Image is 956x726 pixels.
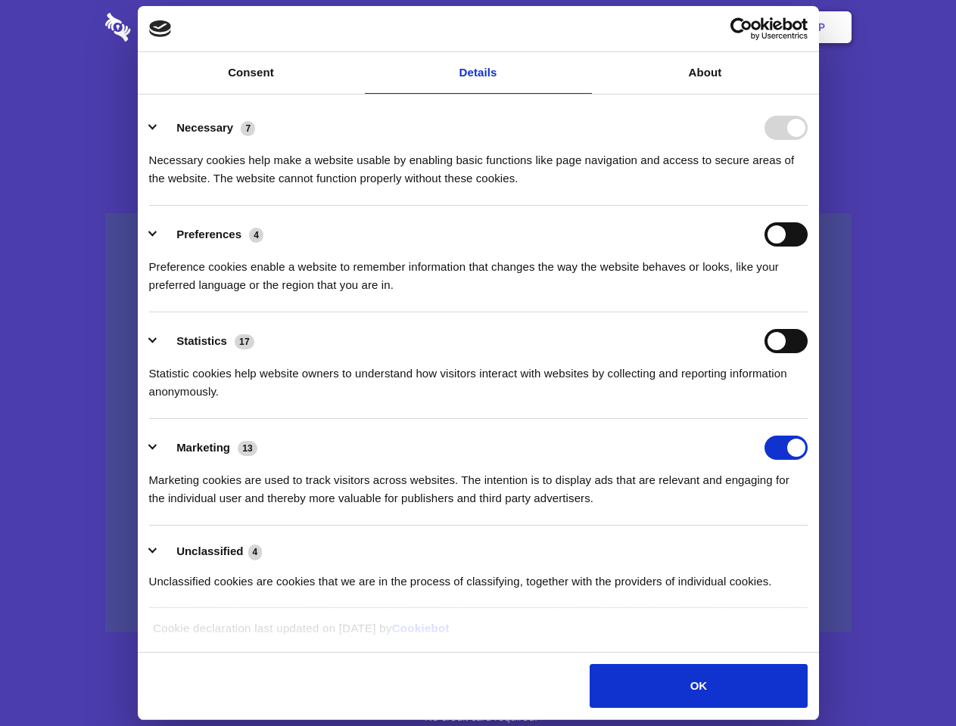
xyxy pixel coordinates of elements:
div: Necessary cookies help make a website usable by enabling basic functions like page navigation and... [149,140,808,188]
a: Details [365,52,592,94]
a: About [592,52,819,94]
button: OK [590,664,807,708]
div: Preference cookies enable a website to remember information that changes the way the website beha... [149,247,808,294]
a: Login [687,4,752,51]
div: Statistic cookies help website owners to understand how visitors interact with websites by collec... [149,353,808,401]
a: Contact [614,4,684,51]
button: Unclassified (4) [149,542,272,561]
label: Preferences [176,228,241,240]
div: Cookie declaration last updated on [DATE] by [142,619,814,649]
h4: Auto-redaction of sensitive data, encrypted data sharing and self-destructing private chats. Shar... [105,138,852,188]
a: Wistia video thumbnail [105,213,852,633]
a: Pricing [444,4,510,51]
a: Usercentrics Cookiebot - opens in a new window [675,17,808,40]
button: Statistics (17) [149,329,264,353]
span: 4 [248,544,263,560]
a: Consent [138,52,365,94]
a: Cookiebot [392,622,450,634]
span: 13 [238,441,257,456]
h1: Eliminate Slack Data Loss. [105,68,852,123]
button: Preferences (4) [149,222,273,247]
label: Necessary [176,121,233,134]
img: logo-wordmark-white-trans-d4663122ce5f474addd5e946df7df03e33cb6a1c49d2221995e7729f52c070b2.svg [105,13,235,42]
iframe: Drift Widget Chat Controller [880,650,938,708]
label: Marketing [176,441,230,454]
button: Marketing (13) [149,436,267,460]
div: Marketing cookies are used to track visitors across websites. The intention is to display ads tha... [149,460,808,507]
label: Statistics [176,334,227,347]
span: 4 [249,228,263,243]
div: Unclassified cookies are cookies that we are in the process of classifying, together with the pro... [149,561,808,591]
img: logo [149,20,172,37]
span: 7 [241,121,255,136]
span: 17 [235,334,254,349]
button: Necessary (7) [149,116,265,140]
